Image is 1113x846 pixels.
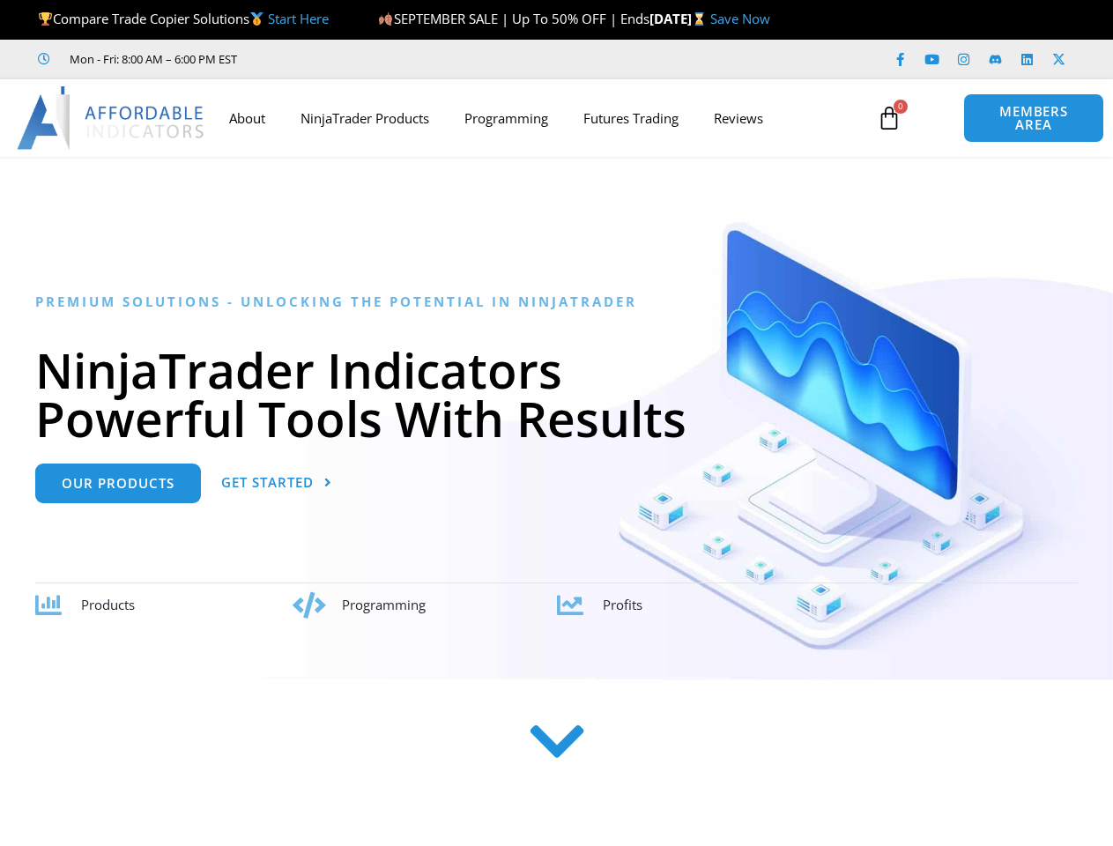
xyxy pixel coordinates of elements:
span: Our Products [62,477,174,490]
a: Get Started [221,464,332,503]
a: About [211,98,283,138]
span: SEPTEMBER SALE | Up To 50% OFF | Ends [378,10,649,27]
span: Programming [342,596,426,613]
span: Get Started [221,476,314,489]
a: Our Products [35,464,201,503]
span: Compare Trade Copier Solutions [38,10,329,27]
a: MEMBERS AREA [963,93,1103,143]
a: 0 [850,93,928,144]
strong: [DATE] [649,10,710,27]
a: Start Here [268,10,329,27]
a: Programming [447,98,566,138]
span: MEMBERS AREA [982,105,1085,131]
span: Mon - Fri: 8:00 AM – 6:00 PM EST [65,48,237,70]
span: Products [81,596,135,613]
img: 🏆 [39,12,52,26]
h6: Premium Solutions - Unlocking the Potential in NinjaTrader [35,293,1078,310]
img: 🍂 [379,12,392,26]
img: 🥇 [250,12,263,26]
a: Futures Trading [566,98,696,138]
img: LogoAI | Affordable Indicators – NinjaTrader [17,86,206,150]
span: Profits [603,596,642,613]
a: NinjaTrader Products [283,98,447,138]
a: Reviews [696,98,781,138]
span: 0 [894,100,908,114]
a: Save Now [710,10,770,27]
img: ⌛ [693,12,706,26]
iframe: Customer reviews powered by Trustpilot [262,50,526,68]
h1: NinjaTrader Indicators Powerful Tools With Results [35,345,1078,442]
nav: Menu [211,98,868,138]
